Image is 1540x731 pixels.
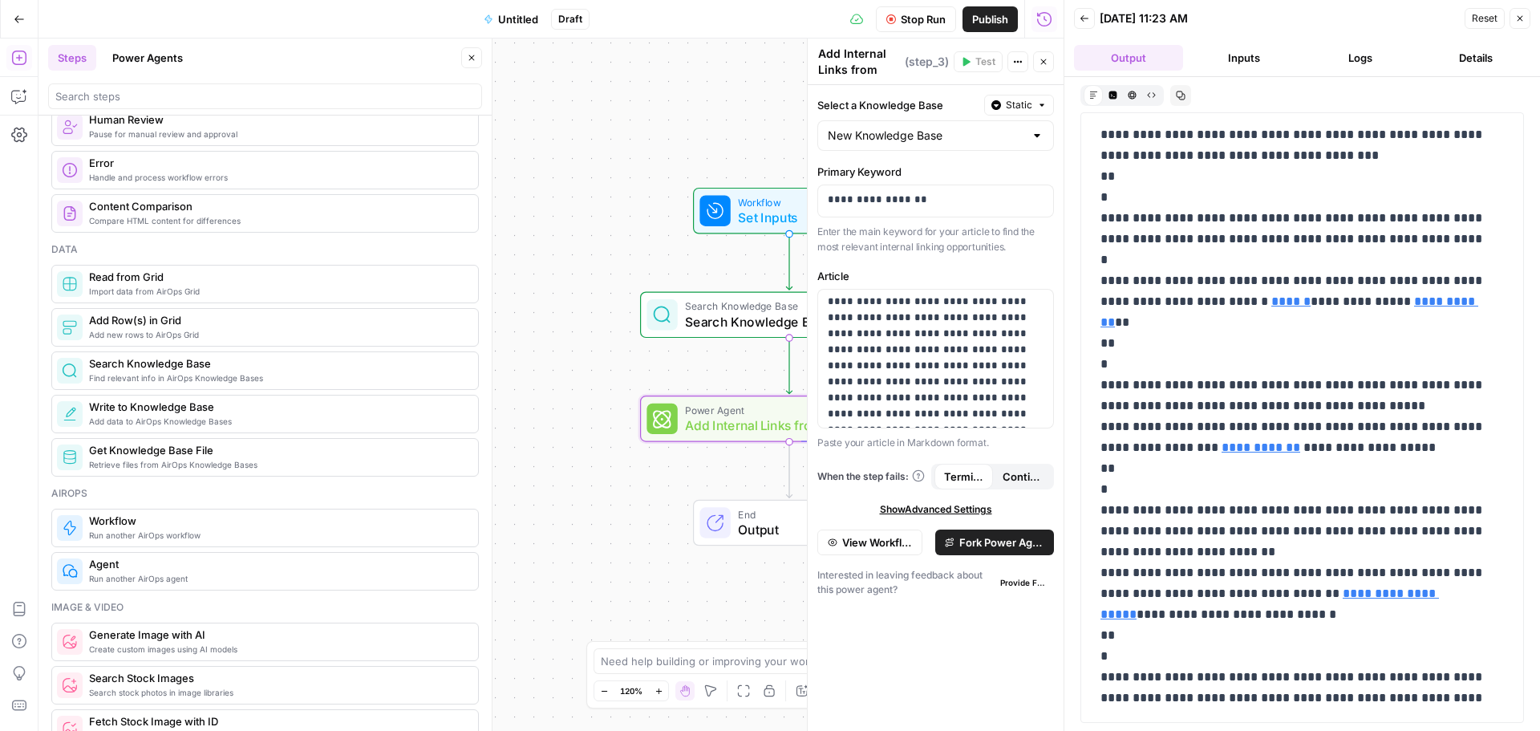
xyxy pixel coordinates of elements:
button: Steps [48,45,96,71]
span: Add Row(s) in Grid [89,312,465,328]
span: Error [89,155,465,171]
p: Enter the main keyword for your article to find the most relevant internal linking opportunities. [817,224,1054,255]
g: Edge from step_2 to step_3 [786,338,792,394]
button: Logs [1306,45,1415,71]
textarea: Add Internal Links from Knowledge Base [818,46,901,110]
span: Read from Grid [89,269,465,285]
button: Output [1074,45,1183,71]
span: Generate Image with AI [89,627,465,643]
span: Get Knowledge Base File [89,442,465,458]
span: Compare HTML content for differences [89,214,465,227]
a: When the step fails: [817,469,925,484]
span: Fetch Stock Image with ID [89,713,465,729]
span: Show Advanced Settings [880,502,992,517]
span: Add Internal Links from Knowledge Base [685,416,885,435]
span: Search Knowledge Base [89,355,465,372]
button: Power Agents [103,45,192,71]
span: Continue [1003,469,1042,485]
span: View Workflow [842,534,912,550]
p: Paste your article in Markdown format. [817,435,1054,451]
input: New Knowledge Base [828,128,1024,144]
button: Stop Run [876,6,956,32]
span: Stop Run [901,11,946,27]
span: Publish [972,11,1008,27]
span: Reset [1472,11,1497,26]
span: Human Review [89,112,465,128]
span: Handle and process workflow errors [89,171,465,184]
span: Find relevant info in AirOps Knowledge Bases [89,372,465,384]
span: End [738,506,869,522]
span: Provide Feedback [1000,576,1048,589]
span: Add new rows to AirOps Grid [89,328,465,341]
img: vrinnnclop0vshvmafd7ip1g7ohf [62,205,78,221]
button: Fork Power Agent [935,530,1054,555]
input: Search steps [55,88,475,104]
div: Search Knowledge BaseSearch Knowledge BaseStep 2 [640,292,938,339]
button: Test [954,51,1003,72]
span: Agent [89,556,465,572]
div: Data [51,242,479,257]
span: Untitled [498,11,538,27]
span: Retrieve files from AirOps Knowledge Bases [89,458,465,471]
span: Output [738,520,869,539]
span: Draft [558,12,582,26]
div: Interested in leaving feedback about this power agent? [817,568,1054,597]
div: Image & video [51,600,479,615]
span: Create custom images using AI models [89,643,465,656]
div: Power AgentAdd Internal Links from Knowledge BaseStep 3 [640,396,938,442]
span: ( step_3 ) [905,54,949,70]
button: Inputs [1189,45,1299,71]
span: 120% [620,684,642,697]
span: Terminate Workflow [944,469,983,485]
span: Run another AirOps agent [89,572,465,585]
span: Power Agent [685,403,885,418]
span: Search stock photos in image libraries [89,686,465,699]
span: Fork Power Agent [959,534,1044,550]
label: Primary Keyword [817,164,1054,180]
div: Airops [51,486,479,501]
button: Publish [962,6,1018,32]
span: Workflow [89,513,465,529]
span: Search Knowledge Base [685,298,885,314]
button: Untitled [474,6,548,32]
div: WorkflowSet InputsInputs [640,188,938,234]
g: Edge from start to step_2 [786,234,792,290]
label: Select a Knowledge Base [817,97,978,113]
span: Workflow [738,194,833,209]
span: Pause for manual review and approval [89,128,465,140]
span: Write to Knowledge Base [89,399,465,415]
span: Import data from AirOps Grid [89,285,465,298]
button: Details [1421,45,1530,71]
span: Content Comparison [89,198,465,214]
span: Search Knowledge Base [685,312,885,331]
span: Add data to AirOps Knowledge Bases [89,415,465,428]
g: Edge from step_3 to end [786,442,792,498]
button: Provide Feedback [994,573,1054,592]
button: View Workflow [817,530,922,555]
span: Search Stock Images [89,670,465,686]
button: Continue [993,464,1052,489]
span: Run another AirOps workflow [89,529,465,542]
span: Static [1006,98,1032,112]
span: Set Inputs [738,208,833,227]
button: Reset [1465,8,1505,29]
button: Static [984,95,1054,116]
div: EndOutput [640,500,938,546]
label: Article [817,268,1054,284]
span: Test [975,55,995,69]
